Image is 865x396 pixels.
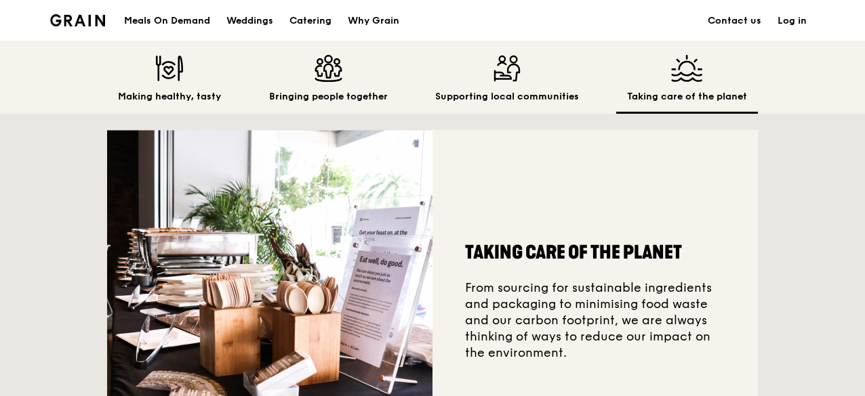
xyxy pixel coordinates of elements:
h2: Taking care of the planet [465,240,725,265]
img: Bringing people together [269,55,388,82]
div: Why Grain [348,1,399,41]
img: Taking care of the planet [627,55,747,82]
h2: Supporting local communities [435,90,579,104]
div: Catering [289,1,331,41]
img: Making healthy, tasty [118,55,221,82]
div: Meals On Demand [124,1,210,41]
a: Log in [769,1,815,41]
div: Weddings [226,1,273,41]
h2: Bringing people together [269,90,388,104]
a: Weddings [218,1,281,41]
a: Contact us [700,1,769,41]
a: Catering [281,1,340,41]
h2: Making healthy, tasty [118,90,221,104]
img: Grain [50,14,105,26]
h2: Taking care of the planet [627,90,747,104]
img: Supporting local communities [435,55,579,82]
a: Why Grain [340,1,407,41]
